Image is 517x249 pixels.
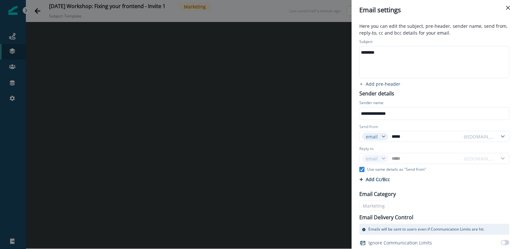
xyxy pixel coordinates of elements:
[355,88,398,97] p: Sender details
[367,167,426,172] p: Use same details as "Send from"
[503,3,513,13] button: Close
[355,23,513,38] p: Here you can edit the subject, pre-header, sender name, send from, reply-to, cc and bcc details f...
[359,5,509,15] div: Email settings
[366,81,400,87] p: Add pre-header
[359,213,413,221] p: Email Delivery Control
[359,124,378,130] label: Send from
[359,100,384,107] p: Sender name
[359,39,373,46] p: Subject
[359,190,396,198] p: Email Category
[355,81,404,87] button: add preheader
[368,226,484,232] p: Emails will be sent to users even if Communication Limits are hit.
[368,239,432,246] p: Ignore Communication Limits
[464,133,495,140] div: @[DOMAIN_NAME]
[359,176,390,182] button: Add Cc/Bcc
[359,146,374,152] label: Reply to
[366,133,379,140] div: email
